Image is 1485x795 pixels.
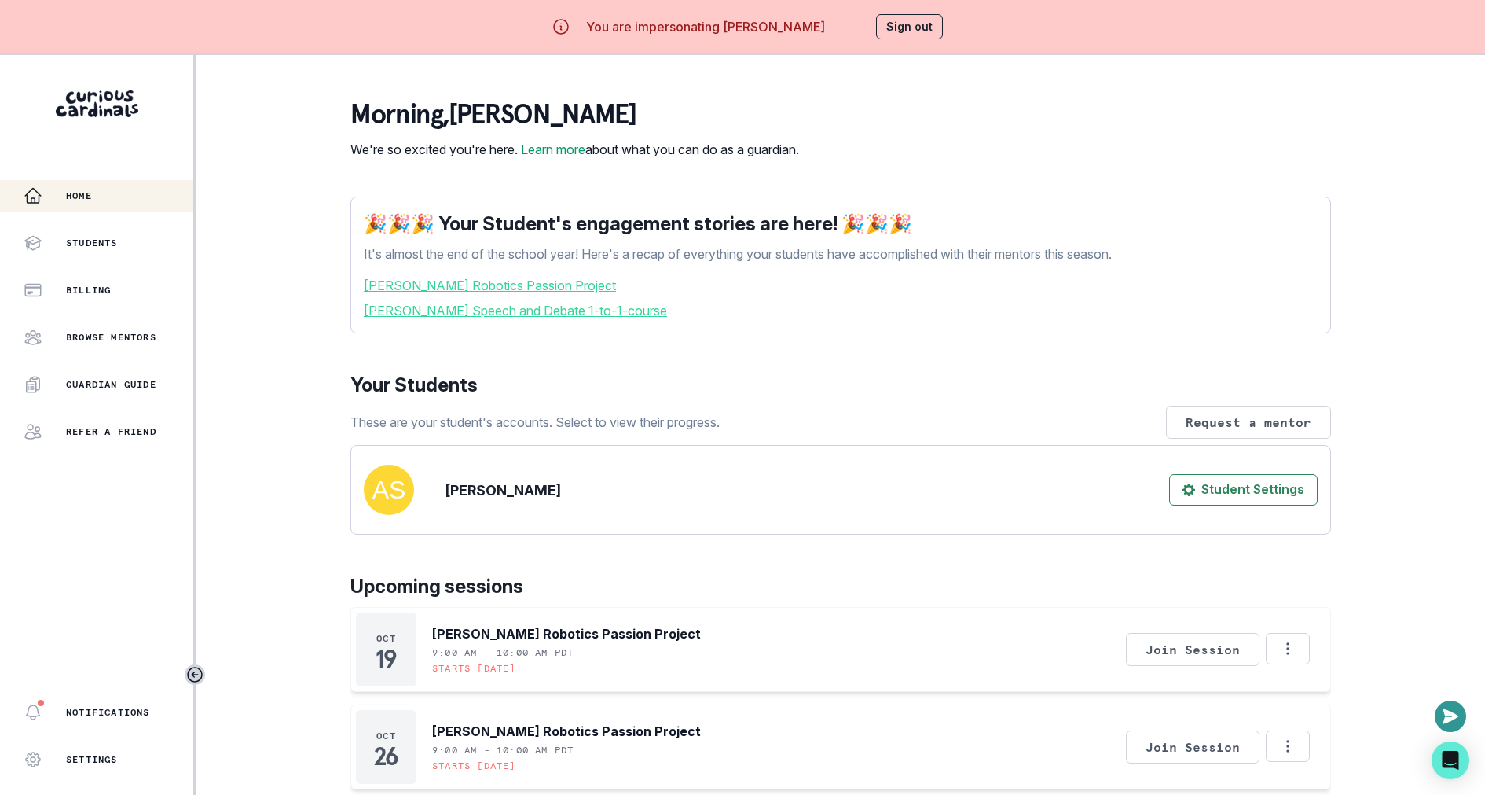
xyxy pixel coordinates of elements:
p: Starts [DATE] [432,760,516,772]
p: 🎉🎉🎉 Your Student's engagement stories are here! 🎉🎉🎉 [364,210,1318,238]
p: 9:00 AM - 10:00 AM PDT [432,646,574,659]
button: Sign out [876,14,943,39]
p: [PERSON_NAME] [445,480,561,501]
img: svg [364,465,414,515]
button: Request a mentor [1166,406,1331,439]
p: Billing [66,284,111,296]
p: You are impersonating [PERSON_NAME] [586,17,825,36]
a: Learn more [521,142,585,157]
button: Join Session [1126,731,1259,764]
div: Open Intercom Messenger [1432,742,1469,779]
p: Oct [376,730,396,742]
button: Options [1266,731,1310,762]
p: Settings [66,753,118,766]
button: Student Settings [1169,474,1318,506]
p: Notifications [66,706,150,719]
p: Upcoming sessions [350,572,1331,601]
p: Guardian Guide [66,378,156,391]
p: These are your student's accounts. Select to view their progress. [350,413,720,432]
p: 9:00 AM - 10:00 AM PDT [432,744,574,756]
p: 26 [374,749,398,764]
p: Browse Mentors [66,331,156,344]
p: Home [66,190,92,202]
p: Your Students [350,371,1331,399]
p: Refer a friend [66,425,156,438]
button: Join Session [1126,633,1259,666]
a: [PERSON_NAME] Speech and Debate 1-to-1-course [364,301,1318,320]
p: morning , [PERSON_NAME] [350,99,799,131]
p: It's almost the end of the school year! Here's a recap of everything your students have accomplis... [364,245,1318,263]
p: Oct [376,632,396,645]
a: [PERSON_NAME] Robotics Passion Project [364,276,1318,295]
p: We're so excited you're here. about what you can do as a guardian. [350,140,799,159]
img: Curious Cardinals Logo [56,90,138,117]
p: Students [66,237,118,249]
p: [PERSON_NAME] Robotics Passion Project [432,624,701,643]
p: 19 [376,651,397,667]
button: Open or close messaging widget [1435,701,1466,732]
button: Toggle sidebar [185,664,205,685]
button: Options [1266,633,1310,664]
p: [PERSON_NAME] Robotics Passion Project [432,722,701,741]
p: Starts [DATE] [432,662,516,675]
